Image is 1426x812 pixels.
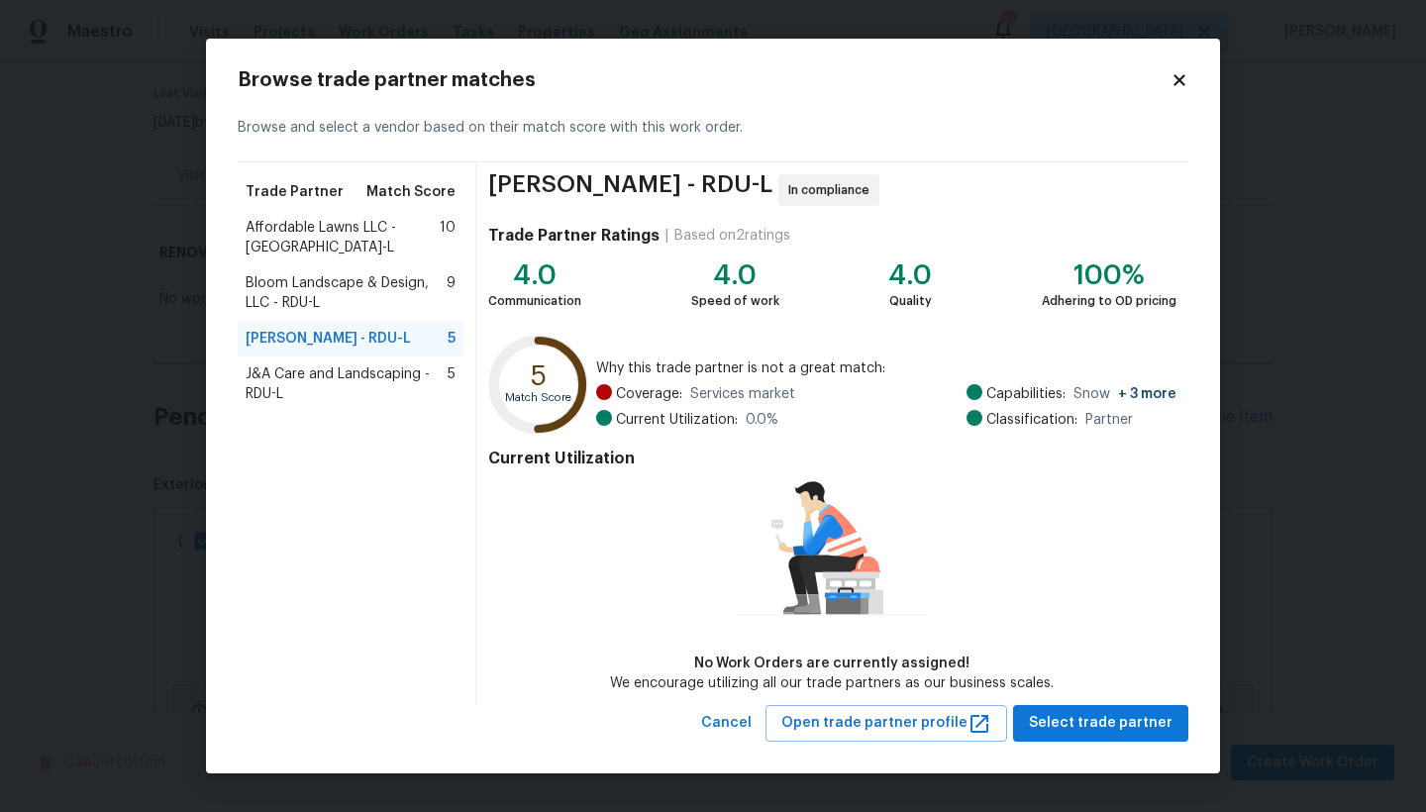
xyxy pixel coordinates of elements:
button: Select trade partner [1013,705,1188,742]
button: Open trade partner profile [765,705,1007,742]
div: 4.0 [691,265,779,285]
span: Coverage: [616,384,682,404]
span: Classification: [986,410,1077,430]
div: Quality [888,291,932,311]
span: Match Score [366,182,456,202]
span: Open trade partner profile [781,711,991,736]
span: Partner [1085,410,1133,430]
span: 5 [448,364,456,404]
span: 9 [447,273,456,313]
span: + 3 more [1118,387,1176,401]
h4: Trade Partner Ratings [488,226,660,246]
div: Based on 2 ratings [674,226,790,246]
text: Match Score [505,393,571,404]
div: | [660,226,674,246]
span: 5 [448,329,456,349]
span: Bloom Landscape & Design, LLC - RDU-L [246,273,447,313]
div: 100% [1042,265,1176,285]
span: Capabilities: [986,384,1066,404]
span: Snow [1073,384,1176,404]
div: We encourage utilizing all our trade partners as our business scales. [610,673,1054,693]
span: 0.0 % [746,410,778,430]
span: Why this trade partner is not a great match: [596,358,1176,378]
span: [PERSON_NAME] - RDU-L [488,174,772,206]
h2: Browse trade partner matches [238,70,1171,90]
div: Adhering to OD pricing [1042,291,1176,311]
div: 4.0 [888,265,932,285]
div: Browse and select a vendor based on their match score with this work order. [238,94,1188,162]
span: [PERSON_NAME] - RDU-L [246,329,411,349]
text: 5 [531,362,547,390]
span: Current Utilization: [616,410,738,430]
h4: Current Utilization [488,449,1176,468]
div: Speed of work [691,291,779,311]
div: Communication [488,291,581,311]
span: Select trade partner [1029,711,1172,736]
div: 4.0 [488,265,581,285]
span: Trade Partner [246,182,344,202]
button: Cancel [693,705,760,742]
span: Affordable Lawns LLC - [GEOGRAPHIC_DATA]-L [246,218,440,257]
span: 10 [440,218,456,257]
span: Services market [690,384,795,404]
span: In compliance [788,180,877,200]
span: Cancel [701,711,752,736]
div: No Work Orders are currently assigned! [610,654,1054,673]
span: J&A Care and Landscaping - RDU-L [246,364,448,404]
